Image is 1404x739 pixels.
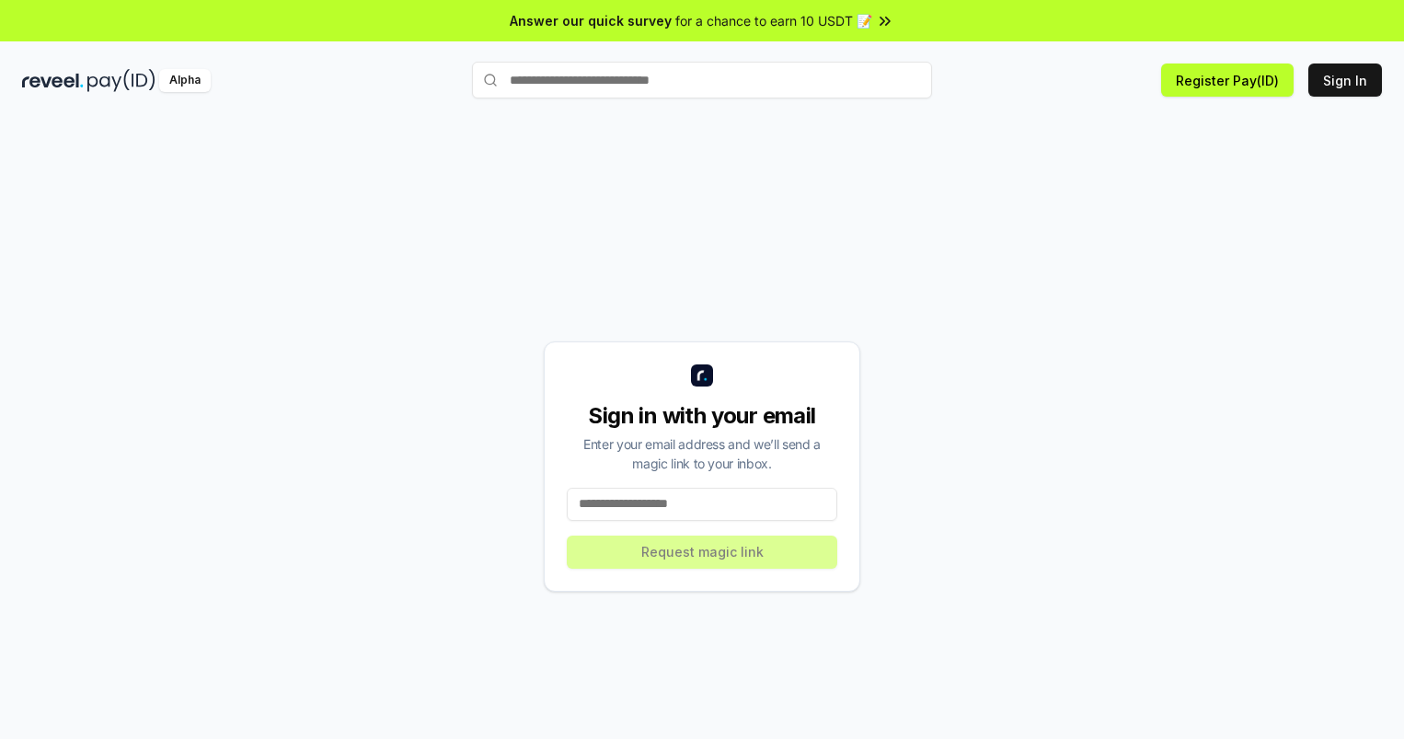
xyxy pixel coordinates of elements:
img: reveel_dark [22,69,84,92]
button: Sign In [1308,64,1382,97]
div: Sign in with your email [567,401,837,431]
span: Answer our quick survey [510,11,672,30]
span: for a chance to earn 10 USDT 📝 [675,11,872,30]
div: Enter your email address and we’ll send a magic link to your inbox. [567,434,837,473]
div: Alpha [159,69,211,92]
button: Register Pay(ID) [1161,64,1294,97]
img: logo_small [691,364,713,387]
img: pay_id [87,69,155,92]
